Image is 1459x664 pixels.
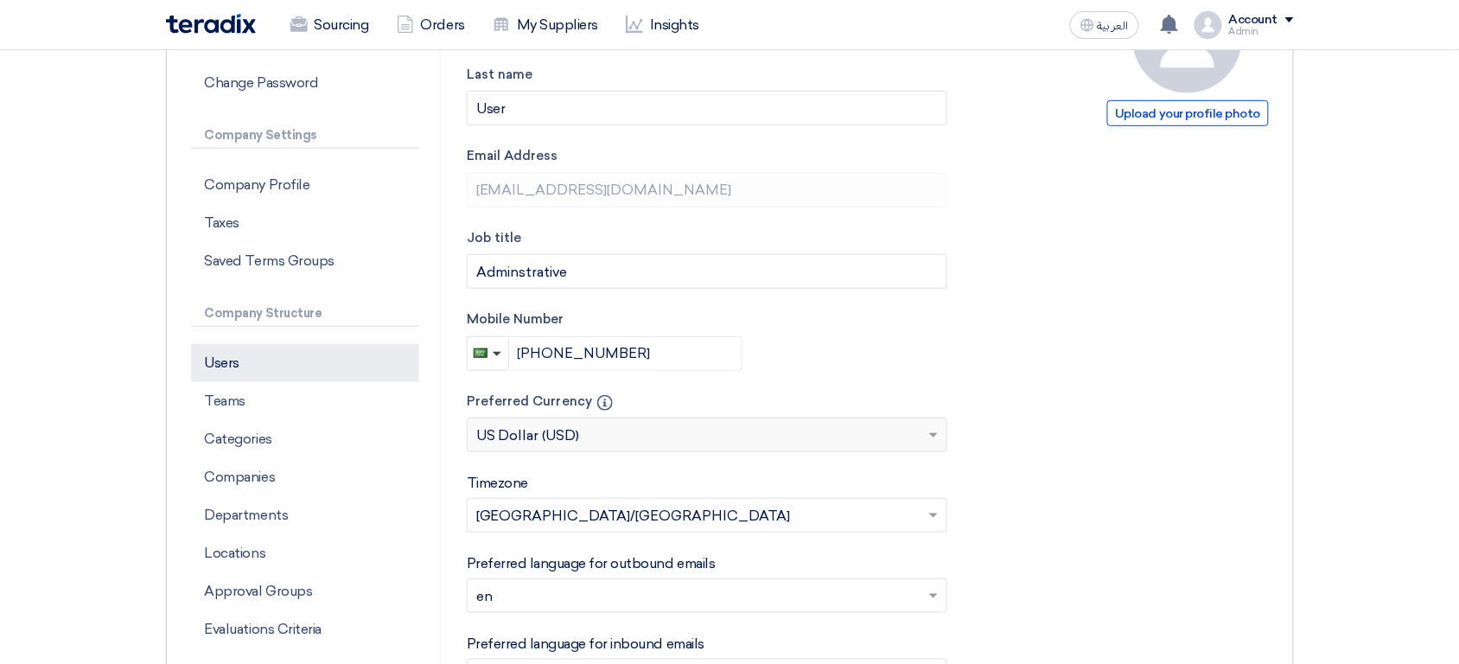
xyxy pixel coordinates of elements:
p: Taxes [191,204,419,242]
label: Preferred language for outbound emails [467,553,716,574]
input: Enter your last name [467,91,948,125]
label: Mobile Number [467,310,948,329]
input: Enter phone number... [509,336,742,371]
label: Preferred language for inbound emails [467,634,704,654]
p: Users [191,344,419,382]
button: العربية [1070,11,1139,39]
a: Insights [612,6,713,44]
p: Evaluations Criteria [191,610,419,648]
p: Departments [191,496,419,534]
p: Categories [191,420,419,458]
img: profile_test.png [1195,11,1222,39]
input: Enter your business email [467,173,948,207]
a: My Suppliers [479,6,612,44]
div: Account [1229,13,1278,28]
p: Teams [191,382,419,420]
p: Company Profile [191,166,419,204]
p: Change Password [191,64,419,102]
p: Company Structure [191,301,419,327]
label: Last name [467,65,948,85]
label: Preferred Currency [467,392,948,412]
p: Companies [191,458,419,496]
input: Enter your job title [467,254,948,289]
span: US Dollar (USD) [476,425,580,446]
p: Saved Terms Groups [191,242,419,280]
label: Job title [467,228,948,248]
p: Company Settings [191,123,419,149]
span: Upload your profile photo [1107,100,1268,126]
span: العربية [1098,20,1129,32]
p: Approval Groups [191,572,419,610]
div: Admin [1229,27,1294,36]
p: Locations [191,534,419,572]
a: Sourcing [277,6,383,44]
label: Email Address [467,146,948,166]
img: Teradix logo [166,14,256,34]
a: Orders [383,6,479,44]
label: Timezone [467,473,528,494]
